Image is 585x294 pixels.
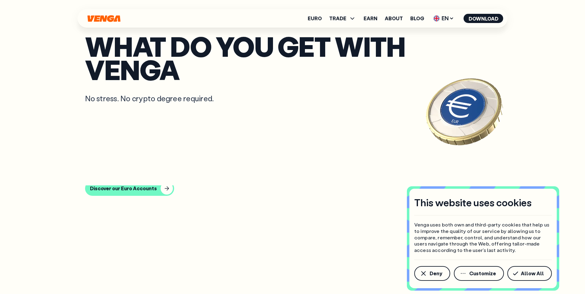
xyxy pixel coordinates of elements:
[414,222,552,253] p: Venga uses both own and third-party cookies that help us to improve the quality of our service by...
[85,115,239,125] div: Your Name
[90,185,157,191] div: Discover our Euro Accounts
[469,271,496,276] span: Customize
[414,196,532,209] h4: This website uses cookies
[87,15,121,22] svg: Home
[414,266,450,281] button: Deny
[431,14,456,23] span: EN
[85,181,174,196] button: Discover our Euro Accounts
[454,266,504,281] button: Customize
[434,15,440,21] img: flag-uk
[329,15,356,22] span: TRADE
[430,271,442,276] span: Deny
[85,94,214,103] p: No stress. No crypto degree required.
[308,16,322,21] a: Euro
[85,181,500,196] a: Discover our Euro Accounts
[464,14,503,23] button: Download
[419,65,511,157] img: EURO coin
[329,16,346,21] span: TRADE
[85,34,500,81] p: WHAT DO YOU GET WITH VENGA
[364,16,377,21] a: Earn
[507,266,552,281] button: Allow All
[410,16,424,21] a: Blog
[521,271,544,276] span: Allow All
[385,16,403,21] a: About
